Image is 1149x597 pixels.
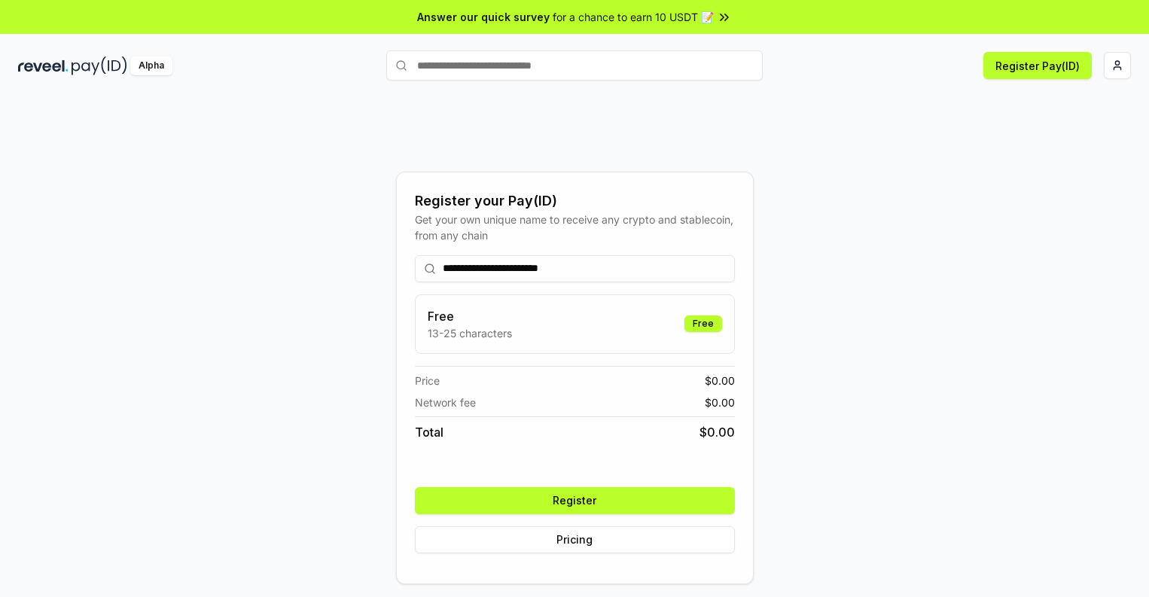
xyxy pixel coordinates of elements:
[130,56,172,75] div: Alpha
[415,487,735,514] button: Register
[72,56,127,75] img: pay_id
[553,9,714,25] span: for a chance to earn 10 USDT 📝
[428,307,512,325] h3: Free
[415,423,443,441] span: Total
[417,9,550,25] span: Answer our quick survey
[705,373,735,388] span: $ 0.00
[415,394,476,410] span: Network fee
[415,526,735,553] button: Pricing
[705,394,735,410] span: $ 0.00
[699,423,735,441] span: $ 0.00
[415,212,735,243] div: Get your own unique name to receive any crypto and stablecoin, from any chain
[684,315,722,332] div: Free
[428,325,512,341] p: 13-25 characters
[415,190,735,212] div: Register your Pay(ID)
[18,56,69,75] img: reveel_dark
[983,52,1092,79] button: Register Pay(ID)
[415,373,440,388] span: Price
